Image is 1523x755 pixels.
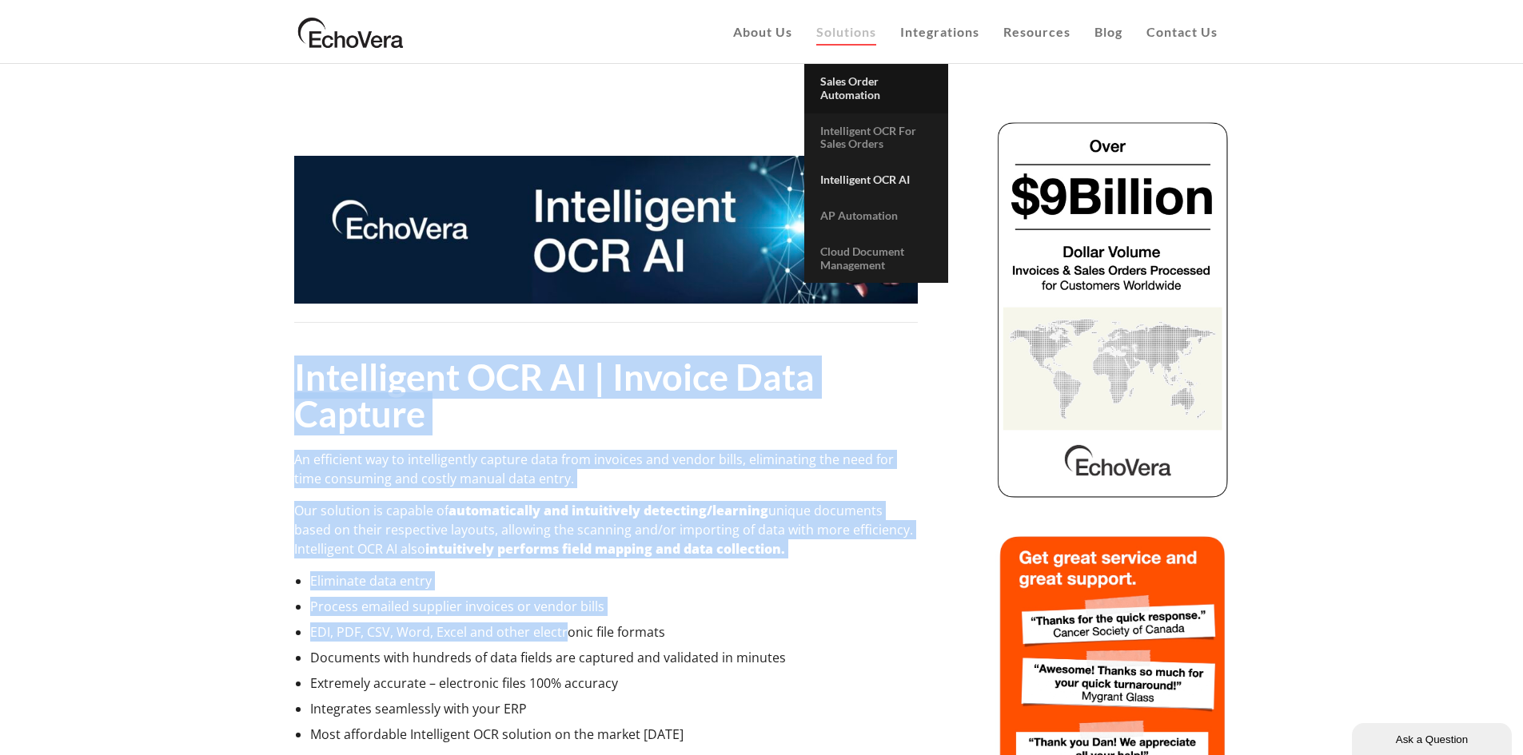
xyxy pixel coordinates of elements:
span: Integrations [900,24,979,39]
li: Integrates seamlessly with your ERP [310,699,918,718]
li: Eliminate data entry [310,571,918,590]
a: AP Automation [804,198,948,234]
span: Blog [1094,24,1122,39]
span: Intelligent OCR for Sales Orders [820,124,916,151]
iframe: chat widget [1352,720,1515,755]
p: Our solution is capable of unique documents based on their respective layouts, allowing the scann... [294,501,918,558]
img: EchoVera [294,12,408,52]
img: Intelligent OCR AI [294,156,918,304]
span: Resources [1003,24,1070,39]
span: Solutions [816,24,876,39]
span: AP Automation [820,209,898,222]
a: Intelligent OCR for Sales Orders [804,113,948,163]
li: Process emailed supplier invoices or vendor bills [310,597,918,616]
img: echovera dollar volume [995,120,1230,499]
li: Extremely accurate – electronic files 100% accuracy [310,674,918,693]
strong: intuitively performs field mapping and data collection. [425,540,785,558]
li: EDI, PDF, CSV, Word, Excel and other electronic file formats [310,622,918,642]
span: Contact Us [1146,24,1218,39]
span: About Us [733,24,792,39]
strong: automatically and intuitively detecting/learning [449,502,768,519]
span: Intelligent OCR AI [820,173,910,186]
span: Sales Order Automation [820,74,880,101]
span: Cloud Document Management [820,244,904,272]
p: An efficient way to intelligently capture data from invoices and vendor bills, eliminating the ne... [294,450,918,488]
li: Documents with hundreds of data fields are captured and validated in minutes [310,648,918,667]
li: Most affordable Intelligent OCR solution on the market [DATE] [310,725,918,744]
strong: Intelligent OCR AI | Invoice Data Capture [294,356,815,435]
a: Cloud Document Management [804,234,948,284]
a: Sales Order Automation [804,64,948,113]
a: Intelligent OCR AI [804,162,948,198]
